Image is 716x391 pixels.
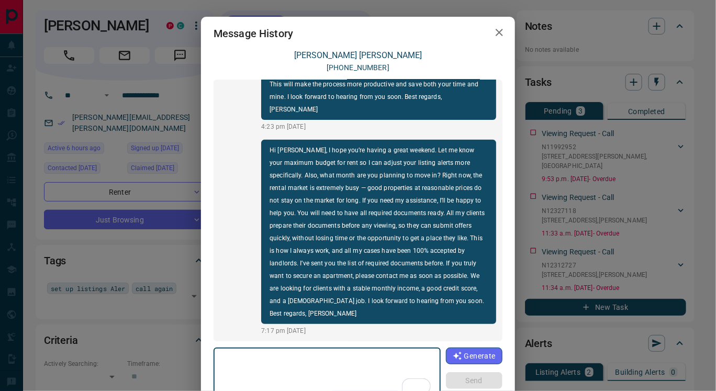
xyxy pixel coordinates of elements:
p: 7:17 pm [DATE] [261,326,496,336]
h2: Message History [201,17,306,50]
a: [PERSON_NAME] [PERSON_NAME] [294,50,422,60]
button: Generate [446,348,502,364]
p: Hi [PERSON_NAME], I hope you’re having a great weekend. Let me know your maximum budget for rent ... [270,144,488,320]
p: 4:23 pm [DATE] [261,122,496,131]
p: [PHONE_NUMBER] [327,62,389,73]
